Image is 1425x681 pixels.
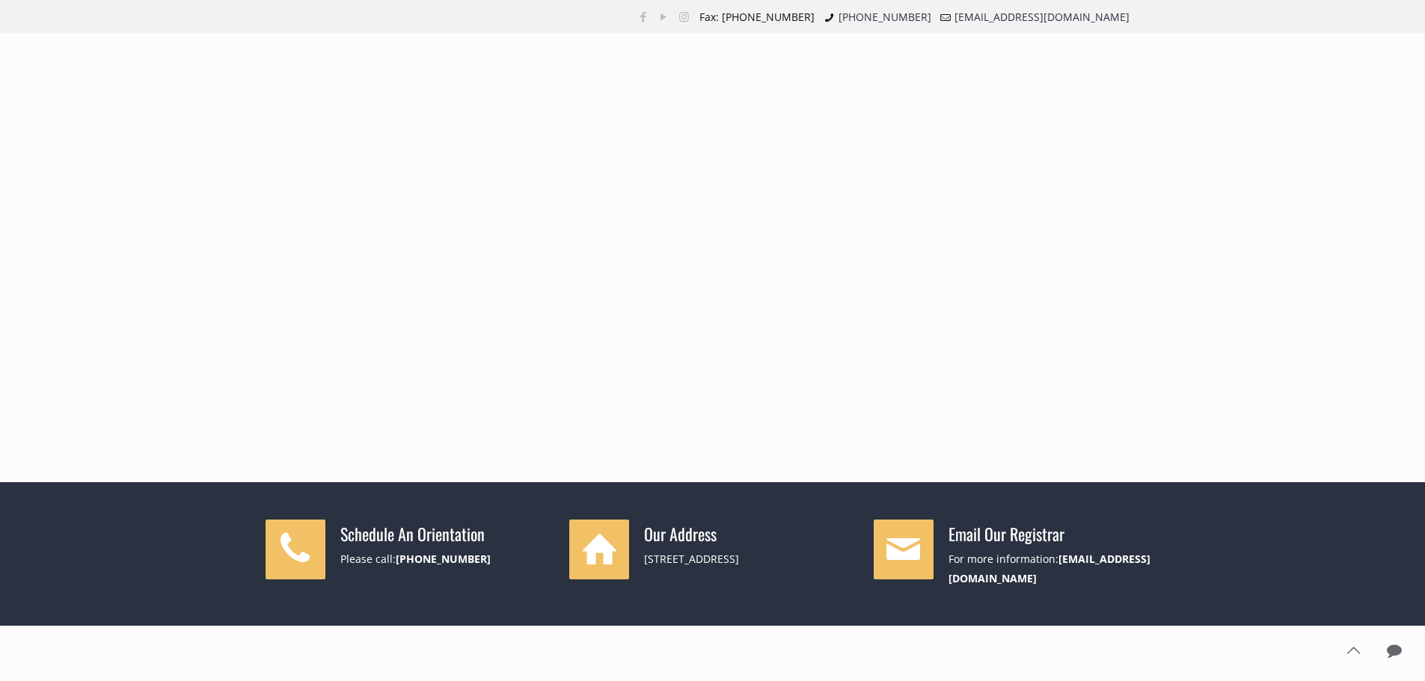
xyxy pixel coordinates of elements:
[822,10,837,24] i: phone
[949,549,1160,588] div: For more information:
[954,10,1130,24] a: [EMAIL_ADDRESS][DOMAIN_NAME]
[656,9,672,24] a: YouTube icon
[939,10,954,24] i: mail
[676,9,692,24] a: Instagram icon
[1337,635,1369,666] a: Back to top icon
[396,552,491,566] a: [PHONE_NUMBER]
[340,549,552,569] div: Please call:
[636,9,652,24] a: Facebook icon
[839,10,931,24] a: [PHONE_NUMBER]
[644,549,856,569] div: [STREET_ADDRESS]
[340,523,552,544] h4: Schedule An Orientation
[644,523,856,544] h4: Our Address
[949,523,1160,544] h4: Email Our Registrar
